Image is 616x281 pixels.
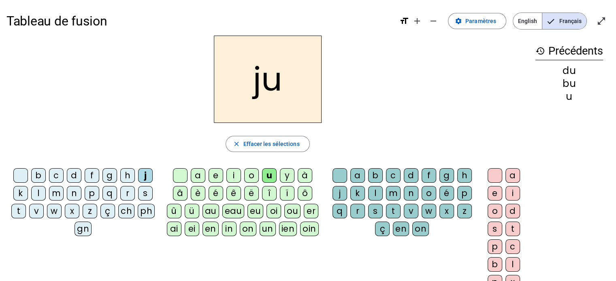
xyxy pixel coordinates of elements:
div: f [422,168,436,183]
div: au [202,204,219,218]
div: eau [222,204,245,218]
div: â [173,186,188,201]
div: i [505,186,520,201]
div: d [505,204,520,218]
div: ê [226,186,241,201]
button: Entrer en plein écran [593,13,610,29]
div: un [260,222,276,236]
div: w [47,204,62,218]
button: Diminuer la taille de la police [425,13,441,29]
span: Français [542,13,586,29]
div: c [505,239,520,254]
div: é [209,186,223,201]
div: b [31,168,46,183]
mat-icon: history [535,46,545,56]
mat-icon: add [412,16,422,26]
div: l [505,257,520,272]
div: ou [284,204,301,218]
div: eu [247,204,263,218]
div: x [439,204,454,218]
mat-icon: open_in_full [597,16,606,26]
div: u [262,168,277,183]
div: o [244,168,259,183]
div: u [535,92,603,101]
div: j [138,168,153,183]
div: z [83,204,97,218]
div: r [120,186,135,201]
div: è [191,186,205,201]
div: t [11,204,26,218]
div: w [422,204,436,218]
div: î [262,186,277,201]
div: p [457,186,472,201]
div: bu [535,79,603,89]
div: y [280,168,294,183]
div: à [298,168,312,183]
div: k [13,186,28,201]
mat-icon: remove [428,16,438,26]
div: p [488,239,502,254]
button: Paramètres [448,13,506,29]
div: d [404,168,418,183]
div: b [488,257,502,272]
div: e [209,168,223,183]
div: q [102,186,117,201]
div: c [49,168,64,183]
h1: Tableau de fusion [6,8,393,34]
button: Augmenter la taille de la police [409,13,425,29]
div: in [222,222,237,236]
div: d [67,168,81,183]
div: b [368,168,383,183]
div: s [138,186,153,201]
div: o [488,204,502,218]
div: ü [185,204,199,218]
div: l [31,186,46,201]
div: ch [118,204,134,218]
div: c [386,168,401,183]
div: oi [266,204,281,218]
div: ë [244,186,259,201]
div: er [304,204,318,218]
div: ç [100,204,115,218]
div: v [29,204,44,218]
div: a [191,168,205,183]
button: Effacer les sélections [226,136,309,152]
div: gn [75,222,92,236]
div: i [226,168,241,183]
div: on [412,222,429,236]
span: Effacer les sélections [243,139,299,149]
div: o [422,186,436,201]
div: m [49,186,64,201]
div: z [457,204,472,218]
div: ç [375,222,390,236]
div: du [535,66,603,76]
div: k [350,186,365,201]
mat-button-toggle-group: Language selection [513,13,587,30]
div: a [505,168,520,183]
div: ei [185,222,199,236]
div: f [85,168,99,183]
div: on [240,222,256,236]
div: e [488,186,502,201]
div: û [167,204,181,218]
div: s [488,222,502,236]
div: p [85,186,99,201]
div: en [202,222,219,236]
div: ï [280,186,294,201]
div: g [439,168,454,183]
div: n [404,186,418,201]
div: a [350,168,365,183]
div: é [439,186,454,201]
div: m [386,186,401,201]
mat-icon: format_size [399,16,409,26]
div: v [404,204,418,218]
div: q [333,204,347,218]
div: ph [138,204,155,218]
div: oin [300,222,319,236]
div: t [505,222,520,236]
div: l [368,186,383,201]
mat-icon: close [232,140,240,148]
div: ô [298,186,312,201]
h3: Précédents [535,42,603,60]
div: ien [279,222,297,236]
